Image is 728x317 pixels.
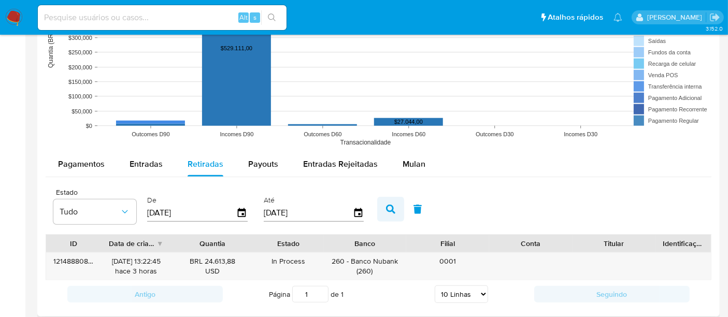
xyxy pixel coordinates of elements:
span: Alt [239,12,248,22]
span: 3.152.0 [706,24,723,33]
button: search-icon [261,10,282,25]
p: alexandra.macedo@mercadolivre.com [647,12,706,22]
input: Pesquise usuários ou casos... [38,11,287,24]
a: Sair [709,12,720,23]
a: Notificações [613,13,622,22]
span: Atalhos rápidos [548,12,603,23]
span: s [253,12,256,22]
